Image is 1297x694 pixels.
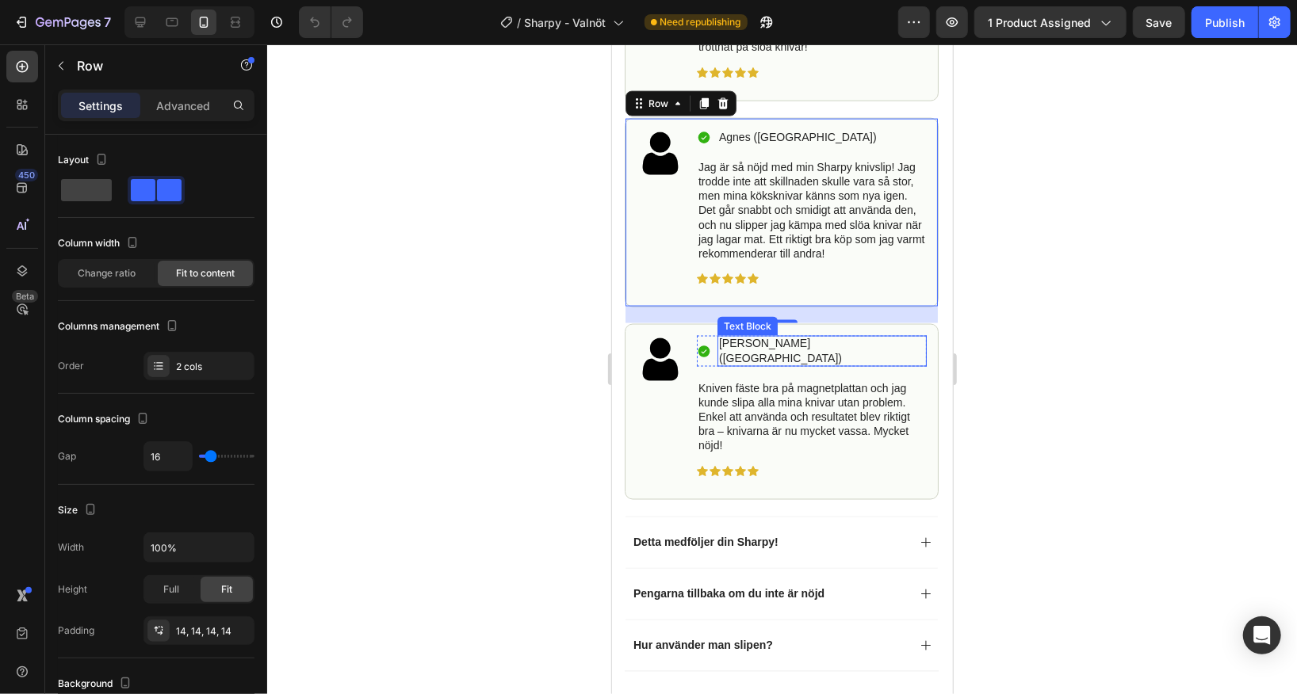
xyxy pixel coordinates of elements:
[156,97,210,114] p: Advanced
[58,150,111,171] div: Layout
[1243,616,1281,654] div: Open Intercom Messenger
[518,14,522,31] span: /
[612,44,953,694] iframe: Design area
[221,582,232,597] span: Fit
[12,290,38,303] div: Beta
[58,409,152,430] div: Column spacing
[58,582,87,597] div: Height
[58,540,84,555] div: Width
[176,360,251,374] div: 2 cols
[144,533,254,562] input: Auto
[104,13,111,32] p: 7
[1192,6,1258,38] button: Publish
[299,6,363,38] div: Undo/Redo
[58,449,76,463] div: Gap
[77,56,212,75] p: Row
[144,442,192,471] input: Auto
[525,14,606,31] span: Sharpy - Valnöt
[660,15,741,29] span: Need republishing
[1146,16,1173,29] span: Save
[176,624,251,639] div: 14, 14, 14, 14
[974,6,1127,38] button: 1 product assigned
[78,266,136,280] span: Change ratio
[163,582,179,597] span: Full
[58,233,142,254] div: Column width
[1133,6,1185,38] button: Save
[58,316,182,337] div: Columns management
[176,266,235,280] span: Fit to content
[15,169,38,181] div: 450
[6,6,118,38] button: 7
[1205,14,1245,31] div: Publish
[78,97,123,114] p: Settings
[58,500,100,521] div: Size
[58,359,84,373] div: Order
[988,14,1091,31] span: 1 product assigned
[58,623,94,638] div: Padding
